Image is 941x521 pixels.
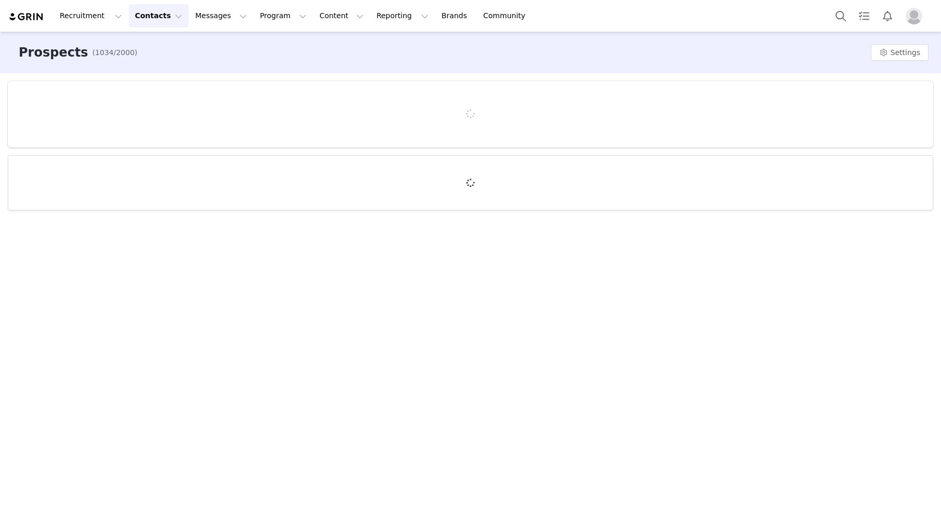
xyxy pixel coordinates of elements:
[853,4,876,28] a: Tasks
[253,4,313,28] button: Program
[899,8,933,24] button: Profile
[871,44,929,61] button: Settings
[19,43,88,62] h3: Prospects
[876,4,899,28] button: Notifications
[53,4,128,28] button: Recruitment
[189,4,253,28] button: Messages
[829,4,852,28] button: Search
[92,47,138,58] span: (1034/2000)
[313,4,370,28] button: Content
[8,12,45,22] img: grin logo
[129,4,189,28] button: Contacts
[906,8,922,24] img: placeholder-profile.jpg
[370,4,435,28] button: Reporting
[435,4,476,28] a: Brands
[477,4,536,28] a: Community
